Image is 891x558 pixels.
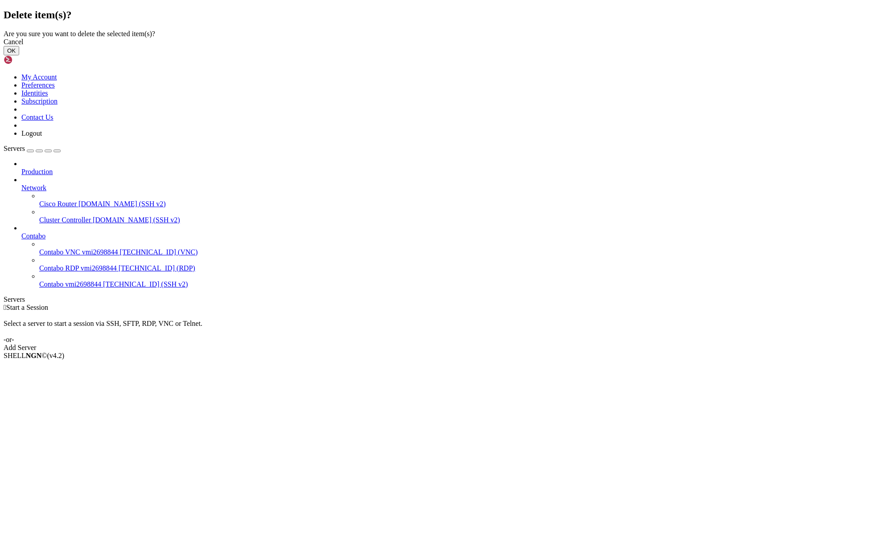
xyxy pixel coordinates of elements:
[4,9,887,21] h2: Delete item(s)?
[4,344,887,352] div: Add Server
[21,184,46,192] span: Network
[120,248,198,256] span: [TECHNICAL_ID] (VNC)
[39,216,887,224] a: Cluster Controller [DOMAIN_NAME] (SSH v2)
[39,272,887,288] li: Contabo vmi2698844 [TECHNICAL_ID] (SSH v2)
[21,168,887,176] a: Production
[119,264,195,272] span: [TECHNICAL_ID] (RDP)
[21,176,887,224] li: Network
[4,55,55,64] img: Shellngn
[4,145,61,152] a: Servers
[39,256,887,272] li: Contabo RDP vmi2698844 [TECHNICAL_ID] (RDP)
[39,248,118,256] span: Contabo VNC vmi2698844
[21,89,48,97] a: Identities
[39,216,91,224] span: Cluster Controller
[39,192,887,208] li: Cisco Router [DOMAIN_NAME] (SSH v2)
[93,216,180,224] span: [DOMAIN_NAME] (SSH v2)
[21,232,887,240] a: Contabo
[4,352,64,359] span: SHELL ©
[21,168,53,175] span: Production
[103,280,188,288] span: [TECHNICAL_ID] (SSH v2)
[39,200,77,208] span: Cisco Router
[21,97,58,105] a: Subscription
[21,129,42,137] a: Logout
[39,200,887,208] a: Cisco Router [DOMAIN_NAME] (SSH v2)
[4,46,19,55] button: OK
[4,38,887,46] div: Cancel
[21,184,887,192] a: Network
[4,304,6,311] span: 
[4,145,25,152] span: Servers
[39,280,887,288] a: Contabo vmi2698844 [TECHNICAL_ID] (SSH v2)
[21,232,45,240] span: Contabo
[4,312,887,344] div: Select a server to start a session via SSH, SFTP, RDP, VNC or Telnet. -or-
[21,73,57,81] a: My Account
[47,352,65,359] span: 4.2.0
[39,208,887,224] li: Cluster Controller [DOMAIN_NAME] (SSH v2)
[39,280,101,288] span: Contabo vmi2698844
[78,200,166,208] span: [DOMAIN_NAME] (SSH v2)
[21,81,55,89] a: Preferences
[21,224,887,288] li: Contabo
[4,296,887,304] div: Servers
[6,304,48,311] span: Start a Session
[39,240,887,256] li: Contabo VNC vmi2698844 [TECHNICAL_ID] (VNC)
[39,264,117,272] span: Contabo RDP vmi2698844
[39,248,887,256] a: Contabo VNC vmi2698844 [TECHNICAL_ID] (VNC)
[39,264,887,272] a: Contabo RDP vmi2698844 [TECHNICAL_ID] (RDP)
[4,30,887,38] div: Are you sure you want to delete the selected item(s)?
[21,160,887,176] li: Production
[26,352,42,359] b: NGN
[21,113,54,121] a: Contact Us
